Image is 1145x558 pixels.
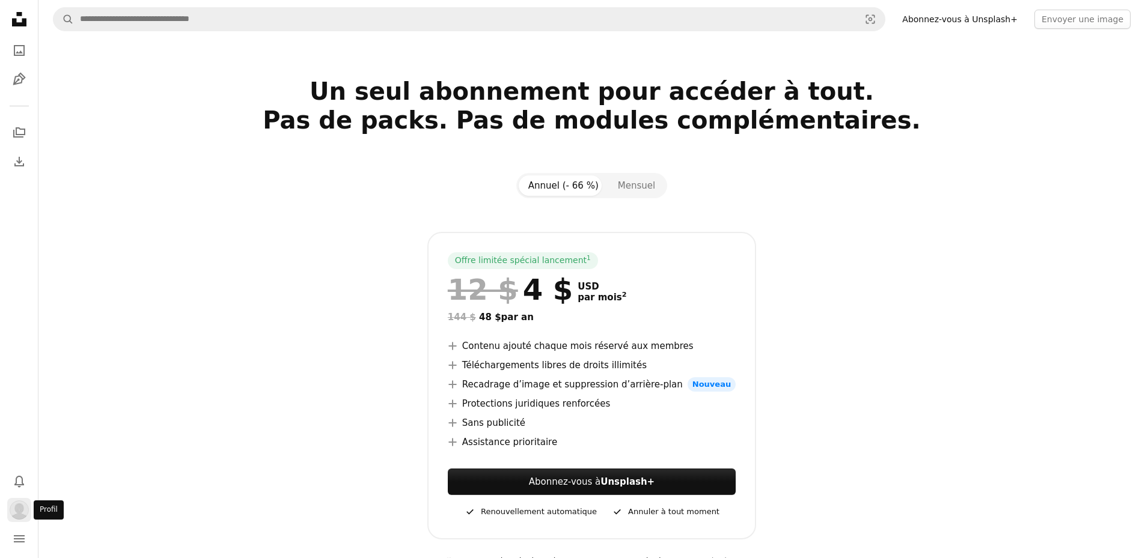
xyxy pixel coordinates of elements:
div: 48 $ par an [448,310,736,324]
a: Abonnez-vous àUnsplash+ [448,469,736,495]
div: 4 $ [448,274,573,305]
h2: Un seul abonnement pour accéder à tout. Pas de packs. Pas de modules complémentaires. [205,77,979,163]
a: 1 [584,255,593,267]
button: Annuel (- 66 %) [519,175,608,196]
li: Sans publicité [448,416,736,430]
span: Nouveau [688,377,736,392]
div: Annuler à tout moment [611,505,719,519]
button: Rechercher sur Unsplash [53,8,74,31]
button: Menu [7,527,31,551]
form: Rechercher des visuels sur tout le site [53,7,885,31]
img: Avatar de l’utilisateur dvkiemtoanmnv dvkiemtoanmnv [10,500,29,520]
span: USD [578,281,626,292]
div: Renouvellement automatique [464,505,597,519]
div: Offre limitée spécial lancement [448,252,598,269]
button: Recherche de visuels [856,8,885,31]
a: 2 [620,292,629,303]
button: Profil [7,498,31,522]
li: Contenu ajouté chaque mois réservé aux membres [448,339,736,353]
li: Assistance prioritaire [448,435,736,449]
span: 12 $ [448,274,518,305]
button: Notifications [7,469,31,493]
span: 144 $ [448,312,476,323]
span: par mois [578,292,626,303]
a: Photos [7,38,31,62]
button: Mensuel [608,175,665,196]
a: Collections [7,121,31,145]
strong: Unsplash+ [600,476,655,487]
a: Illustrations [7,67,31,91]
li: Téléchargements libres de droits illimités [448,358,736,372]
button: Envoyer une image [1034,10,1131,29]
li: Recadrage d’image et suppression d’arrière-plan [448,377,736,392]
sup: 1 [587,254,591,261]
li: Protections juridiques renforcées [448,396,736,411]
sup: 2 [622,291,627,299]
a: Abonnez-vous à Unsplash+ [895,10,1025,29]
a: Historique de téléchargement [7,150,31,174]
a: Accueil — Unsplash [7,7,31,34]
